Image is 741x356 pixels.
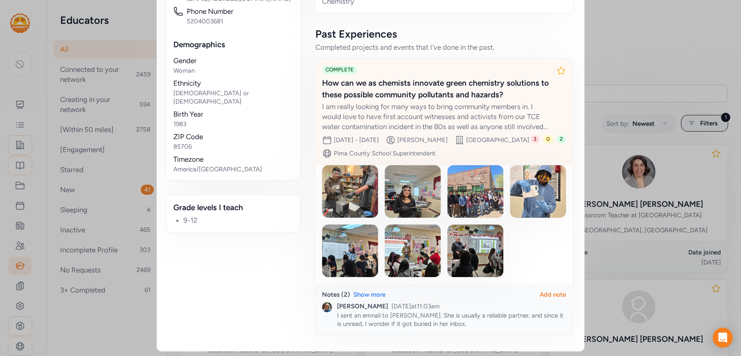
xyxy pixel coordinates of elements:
div: [DEMOGRAPHIC_DATA] or [DEMOGRAPHIC_DATA] [173,89,294,106]
div: Demographics [173,39,294,51]
div: ZIP Code [173,132,294,142]
div: Pima County School Superintendent [334,149,436,158]
span: 3 [530,135,540,143]
img: image [385,224,441,277]
div: America/[GEOGRAPHIC_DATA] [173,165,294,173]
div: Show more [353,290,386,299]
div: 5204003681 [187,17,294,25]
div: 85706 [173,142,294,151]
div: Ethnicity [173,78,294,88]
div: [DATE] at 11:03am [391,302,440,310]
img: image [385,165,441,218]
div: [GEOGRAPHIC_DATA] [466,136,529,144]
img: image [510,165,566,218]
div: Notes ( 2 ) [322,290,350,299]
div: Birth Year [173,109,294,119]
div: Past Experiences [315,27,573,41]
img: Avatar [322,302,332,312]
div: Gender [173,56,294,66]
p: I sent an emnail to [PERSON_NAME]. She is usually a reliable partner, and since it is unread, I w... [337,311,566,328]
div: How can we as chemists innovate green chemistry solutions to these possible community pollutants ... [322,77,549,101]
img: image [322,224,378,277]
div: 1983 [173,120,294,128]
img: image [322,165,378,218]
img: image [447,224,503,277]
div: Phone Number [187,6,294,16]
li: 9-12 [183,215,294,225]
span: COMPLETE [322,66,357,74]
img: image [447,165,503,218]
div: [DATE] - [DATE] [334,136,379,144]
div: Completed projects and events that I've done in the past. [315,42,573,52]
div: [PERSON_NAME] [337,302,388,310]
div: I am really looking for many ways to bring community members in. I would love to have first accou... [322,102,549,132]
div: [PERSON_NAME] [397,136,448,144]
div: Timezone [173,154,294,164]
div: Woman [173,66,294,75]
div: Add note [540,290,566,299]
div: Open Intercom Messenger [713,328,733,348]
span: 2 [556,135,566,143]
span: 0 [543,135,553,143]
div: Grade levels I teach [173,202,294,214]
